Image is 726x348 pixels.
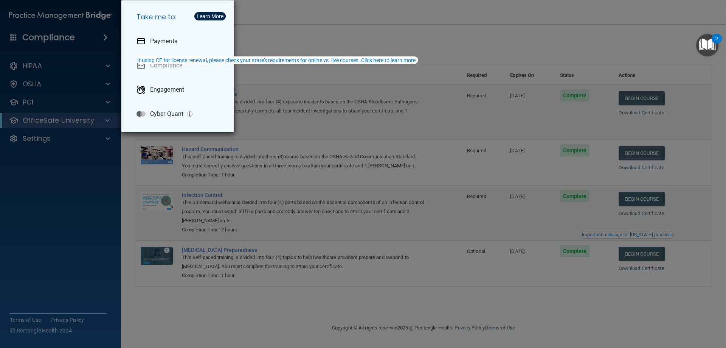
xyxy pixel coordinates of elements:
button: Open Resource Center, 2 new notifications [696,34,718,56]
iframe: Drift Widget Chat Controller [595,294,717,325]
a: Compliance [130,55,228,76]
p: Cyber Quant [150,110,183,118]
p: Payments [150,37,177,45]
h5: Take me to: [130,6,228,28]
div: If using CE for license renewal, please check your state's requirements for online vs. live cours... [137,58,417,63]
a: Engagement [130,79,228,100]
div: Learn More [197,14,223,19]
div: 2 [715,39,718,48]
a: Cyber Quant [130,103,228,125]
a: Payments [130,31,228,52]
button: If using CE for license renewal, please check your state's requirements for online vs. live cours... [136,56,418,64]
p: Engagement [150,86,184,94]
button: Learn More [194,12,226,20]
